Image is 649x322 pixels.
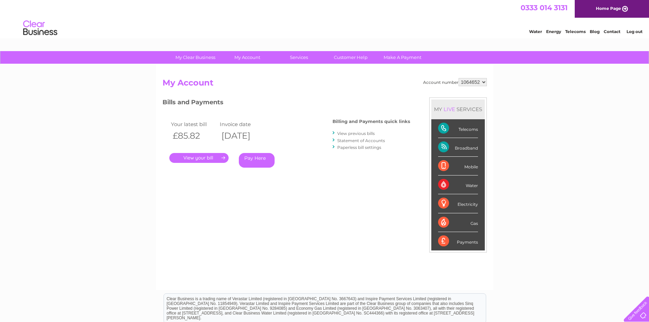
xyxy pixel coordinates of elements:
[529,29,542,34] a: Water
[218,120,267,129] td: Invoice date
[438,232,478,250] div: Payments
[565,29,586,34] a: Telecoms
[337,145,381,150] a: Paperless bill settings
[438,175,478,194] div: Water
[442,106,457,112] div: LIVE
[163,97,410,109] h3: Bills and Payments
[438,157,478,175] div: Mobile
[163,78,487,91] h2: My Account
[438,138,478,157] div: Broadband
[271,51,327,64] a: Services
[167,51,223,64] a: My Clear Business
[23,18,58,39] img: logo.png
[423,78,487,86] div: Account number
[438,194,478,213] div: Electricity
[546,29,561,34] a: Energy
[169,153,229,163] a: .
[239,153,275,168] a: Pay Here
[337,138,385,143] a: Statement of Accounts
[521,3,568,12] a: 0333 014 3131
[337,131,375,136] a: View previous bills
[219,51,275,64] a: My Account
[590,29,600,34] a: Blog
[323,51,379,64] a: Customer Help
[164,4,486,33] div: Clear Business is a trading name of Verastar Limited (registered in [GEOGRAPHIC_DATA] No. 3667643...
[169,120,218,129] td: Your latest bill
[438,119,478,138] div: Telecoms
[374,51,431,64] a: Make A Payment
[218,129,267,143] th: [DATE]
[604,29,620,34] a: Contact
[627,29,643,34] a: Log out
[438,213,478,232] div: Gas
[169,129,218,143] th: £85.82
[431,99,485,119] div: MY SERVICES
[333,119,410,124] h4: Billing and Payments quick links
